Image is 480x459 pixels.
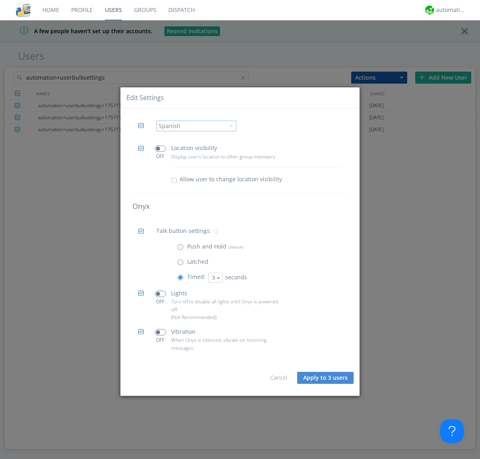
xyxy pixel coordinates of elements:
p: Latched [187,257,208,266]
p: (Not Recommended) [171,313,282,321]
h4: Onyx [132,203,348,211]
p: When Onyx is silenced, vibrate on incoming messages. [171,337,282,352]
div: Spanish [159,122,225,130]
img: d2d01cd9b4174d08988066c6d424eccd [425,6,434,14]
p: Vibration [171,327,196,336]
p: Timed: [187,273,206,282]
p: Talk button settings: [156,227,211,236]
div: OFF [151,337,169,343]
div: OFF [151,153,169,160]
button: 3 [208,273,223,283]
p: Turn off to disable all lights until Onyx is powered off. [171,298,282,313]
img: cddb5a64eb264b2086981ab96f4c1ba7 [16,3,30,17]
p: Push and Hold [187,242,243,251]
p: Lights [171,289,187,298]
button: Apply to 3 users [297,372,354,384]
p: Display user's location to other group members. [171,153,282,160]
span: Allow user to change location visibility [180,176,282,184]
div: automation+atlas [436,6,466,14]
p: Location visibility [171,144,217,153]
div: Edit Settings [126,93,164,102]
a: Cancel [270,374,287,381]
span: (default) [226,244,243,250]
div: OFF [151,298,169,305]
img: caret-down-sm.svg [230,125,233,127]
span: seconds [225,273,247,281]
